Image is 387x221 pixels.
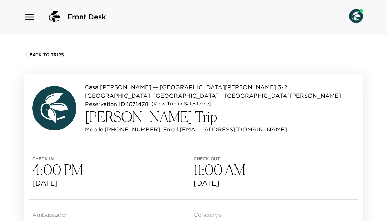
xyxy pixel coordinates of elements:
[67,12,106,22] span: Front Desk
[85,108,355,125] h3: [PERSON_NAME] Trip
[194,211,300,219] span: Concierge
[85,125,160,134] p: Mobile: [PHONE_NUMBER]
[163,125,287,134] p: Email: [EMAIL_ADDRESS][DOMAIN_NAME]
[32,211,139,219] span: Ambassador
[194,156,355,161] span: Check out
[32,178,194,188] span: [DATE]
[32,156,194,161] span: Check in
[32,161,194,178] h3: 4:00 PM
[24,52,64,58] button: Back To Trips
[85,100,148,108] p: Reservation ID: 1671478
[349,9,363,23] img: User
[85,83,355,100] p: Casa [PERSON_NAME] — [GEOGRAPHIC_DATA][PERSON_NAME] 3-2 [GEOGRAPHIC_DATA], [GEOGRAPHIC_DATA] - [G...
[194,178,355,188] span: [DATE]
[29,52,64,57] span: Back To Trips
[46,8,63,25] img: logo
[32,86,76,130] img: avatar.4afec266560d411620d96f9f038fe73f.svg
[151,100,211,108] a: (View Trip in Salesforce)
[194,161,355,178] h3: 11:00 AM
